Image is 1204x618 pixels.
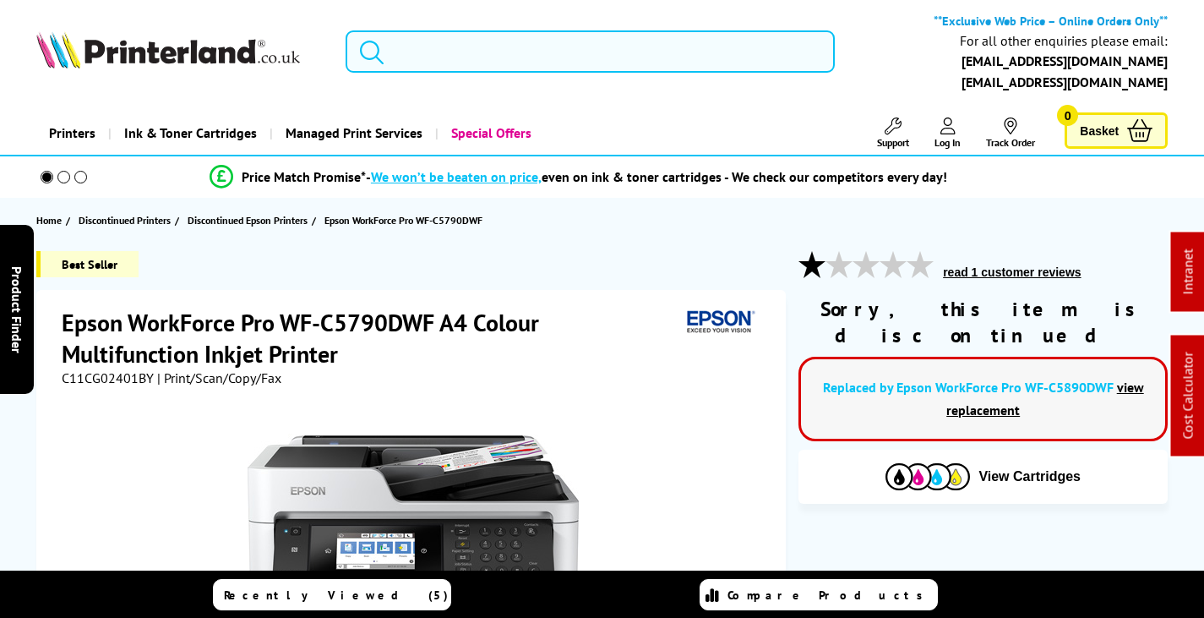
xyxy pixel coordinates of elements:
[36,211,66,229] a: Home
[986,118,1035,149] a: Track Order
[224,588,449,603] span: Recently Viewed (5)
[978,469,1081,484] span: View Cartridges
[62,307,680,369] h1: Epson WorkForce Pro WF-C5790DWF A4 Colour Multifunction Inkjet Printer
[1065,112,1168,149] a: Basket 0
[877,118,909,149] a: Support
[1080,119,1119,142] span: Basket
[79,211,171,229] span: Discontinued Printers
[798,296,1168,348] div: Sorry, this item is discontinued
[960,33,1168,49] div: For all other enquiries please email:
[700,579,938,610] a: Compare Products
[934,136,961,149] span: Log In
[811,462,1155,490] button: View Cartridges
[108,112,270,155] a: Ink & Toner Cartridges
[877,136,909,149] span: Support
[188,211,312,229] a: Discontinued Epson Printers
[8,265,25,353] span: Product Finder
[188,211,308,229] span: Discontinued Epson Printers
[680,307,758,338] img: Epson
[157,369,281,386] span: | Print/Scan/Copy/Fax
[1179,353,1196,440] a: Cost Calculator
[962,52,1168,69] a: [EMAIL_ADDRESS][DOMAIN_NAME]
[946,379,1144,418] a: view replacement
[270,112,435,155] a: Managed Print Services
[36,112,108,155] a: Printers
[36,31,300,68] img: Printerland Logo
[435,112,544,155] a: Special Offers
[1057,105,1078,126] span: 0
[36,211,62,229] span: Home
[934,13,1168,29] b: **Exclusive Web Price – Online Orders Only**
[823,379,1114,396] a: Replaced by Epson WorkForce Pro WF-C5890DWF
[324,211,487,229] a: Epson WorkForce Pro WF-C5790DWF
[727,588,932,603] span: Compare Products
[371,168,542,185] span: We won’t be beaten on price,
[124,112,257,155] span: Ink & Toner Cartridges
[885,463,970,489] img: Cartridges
[213,579,451,610] a: Recently Viewed (5)
[62,369,154,386] span: C11CG02401BY
[79,211,175,229] a: Discontinued Printers
[324,211,482,229] span: Epson WorkForce Pro WF-C5790DWF
[938,265,1086,280] button: read 1 customer reviews
[366,168,947,185] div: - even on ink & toner cartridges - We check our competitors every day!
[36,251,139,277] span: Best Seller
[36,31,324,72] a: Printerland Logo
[962,74,1168,90] a: [EMAIL_ADDRESS][DOMAIN_NAME]
[242,168,366,185] span: Price Match Promise*
[8,162,1148,192] li: modal_Promise
[1179,249,1196,295] a: Intranet
[934,118,961,149] a: Log In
